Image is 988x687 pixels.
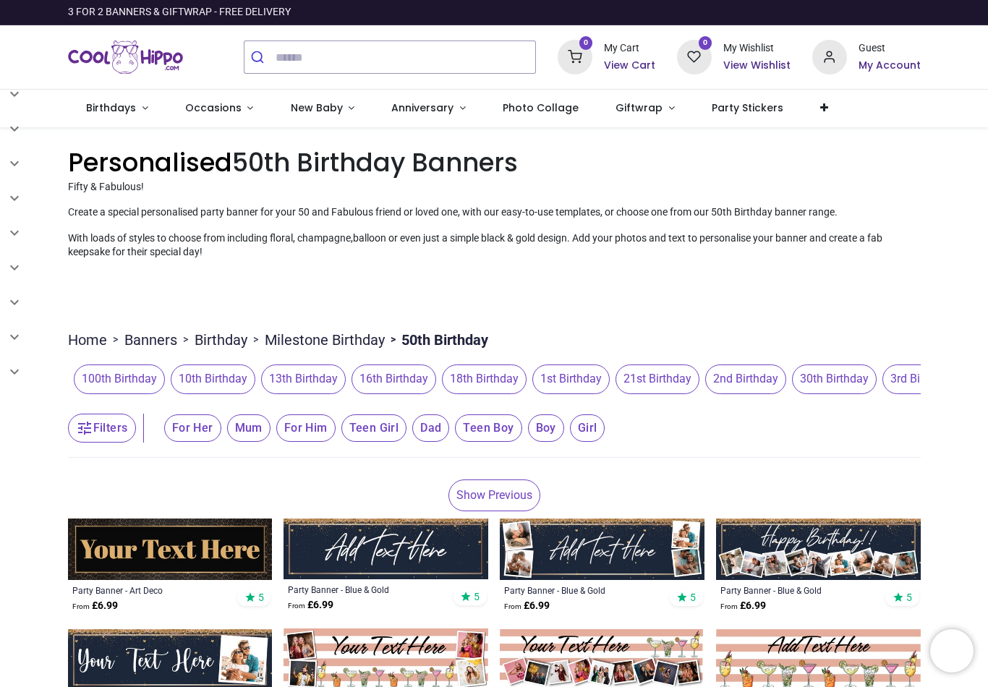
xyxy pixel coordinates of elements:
[341,414,407,442] span: Teen Girl
[448,479,540,511] a: Show Previous
[792,364,877,393] span: 30th Birthday
[930,629,974,673] iframe: Brevo live chat
[570,414,605,442] span: Girl
[716,519,921,580] img: Personalised Party Banner - Blue & Gold - Custom Text & 9 Photo Upload
[68,330,107,350] a: Home
[68,205,921,220] p: Create a special personalised party banner for your 50 and Fabulous friend or loved one, with our...
[68,37,184,77] img: Cool Hippo
[68,231,921,260] p: With loads of styles to choose from including floral, champagne,balloon or even just a simple bla...
[72,602,90,610] span: From
[436,364,527,393] button: 18th Birthday
[532,364,610,393] span: 1st Birthday
[261,364,346,393] span: 13th Birthday
[265,330,385,350] a: Milestone Birthday
[610,364,699,393] button: 21st Birthday
[504,602,521,610] span: From
[604,59,655,73] a: View Cart
[68,414,136,443] button: Filters
[72,599,118,613] strong: £ 6.99
[503,101,579,115] span: Photo Collage
[705,364,786,393] span: 2nd Birthday
[171,364,255,393] span: 10th Birthday
[677,51,712,62] a: 0
[276,414,336,442] span: For Him
[500,519,704,580] img: Personalised Party Banner - Blue & Gold - Custom Text & 4 Photo Upload
[786,364,877,393] button: 30th Birthday
[859,59,921,73] a: My Account
[616,101,663,115] span: Giftwrap
[597,90,694,127] a: Giftwrap
[288,598,333,613] strong: £ 6.99
[474,590,480,603] span: 5
[68,37,184,77] a: Logo of Cool Hippo
[68,364,165,393] button: 100th Birthday
[185,101,242,115] span: Occasions
[504,584,661,596] a: Party Banner - Blue & Gold
[288,602,305,610] span: From
[68,180,921,195] p: Fifty & Fabulous!
[712,101,783,115] span: Party Stickers
[720,602,738,610] span: From
[385,330,488,350] li: 50th Birthday
[164,414,221,442] span: For Her
[720,584,877,596] a: Party Banner - Blue & Gold
[68,145,921,180] h1: 50th Birthday Banners
[604,41,655,56] div: My Cart
[442,364,527,393] span: 18th Birthday
[882,364,961,393] span: 3rd Birthday
[579,36,593,50] sup: 0
[68,519,273,580] img: Personalised Party Banner - Art Deco - Custom Text
[720,599,766,613] strong: £ 6.99
[68,90,167,127] a: Birthdays
[455,414,521,442] span: Teen Boy
[699,36,712,50] sup: 0
[68,145,232,180] font: Personalised
[247,333,265,347] span: >
[859,41,921,56] div: Guest
[346,364,436,393] button: 16th Birthday
[504,599,550,613] strong: £ 6.99
[272,90,373,127] a: New Baby
[558,51,592,62] a: 0
[906,591,912,604] span: 5
[166,90,272,127] a: Occasions
[288,584,445,595] a: Party Banner - Blue & Gold
[412,414,449,442] span: Dad
[723,41,791,56] div: My Wishlist
[877,364,961,393] button: 3rd Birthday
[86,101,136,115] span: Birthdays
[385,333,401,347] span: >
[255,364,346,393] button: 13th Birthday
[527,364,610,393] button: 1st Birthday
[124,330,177,350] a: Banners
[72,584,229,596] a: Party Banner - Art Deco
[617,5,921,20] iframe: Customer reviews powered by Trustpilot
[690,591,696,604] span: 5
[165,364,255,393] button: 10th Birthday
[291,101,343,115] span: New Baby
[177,333,195,347] span: >
[373,90,485,127] a: Anniversary
[352,364,436,393] span: 16th Birthday
[723,59,791,73] a: View Wishlist
[107,333,124,347] span: >
[74,364,165,393] span: 100th Birthday
[391,101,453,115] span: Anniversary
[244,41,276,73] button: Submit
[195,330,247,350] a: Birthday
[528,414,564,442] span: Boy
[258,591,264,604] span: 5
[284,519,488,579] img: Personalised Party Banner - Blue & Gold - Custom Text
[699,364,786,393] button: 2nd Birthday
[68,5,291,20] div: 3 FOR 2 BANNERS & GIFTWRAP - FREE DELIVERY
[616,364,699,393] span: 21st Birthday
[227,414,271,442] span: Mum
